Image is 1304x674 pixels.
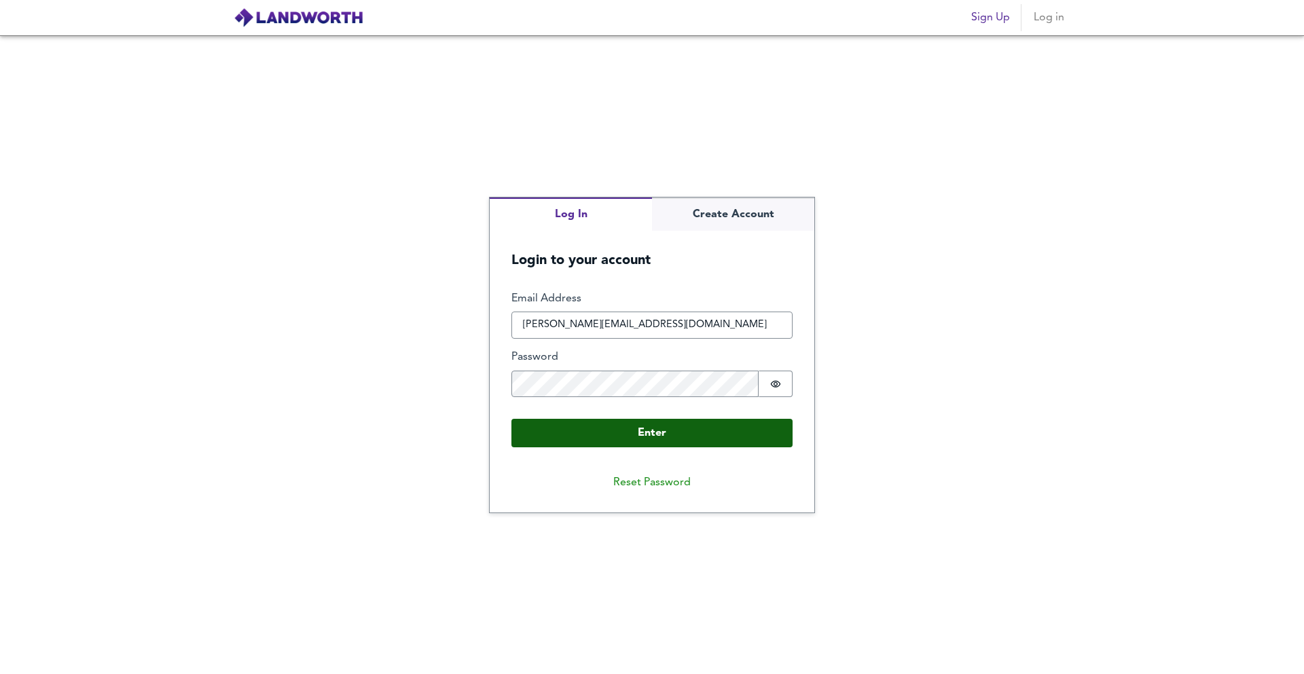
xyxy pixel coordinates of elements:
button: Reset Password [602,469,702,496]
label: Password [511,350,793,365]
span: Sign Up [971,8,1010,27]
button: Show password [759,371,793,398]
input: e.g. joe@bloggs.com [511,312,793,339]
label: Email Address [511,291,793,307]
button: Log In [490,198,652,231]
button: Sign Up [966,4,1015,31]
h5: Login to your account [490,231,814,269]
button: Create Account [652,198,814,231]
span: Log in [1032,8,1065,27]
button: Log in [1027,4,1070,31]
button: Enter [511,419,793,447]
img: logo [234,7,363,28]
